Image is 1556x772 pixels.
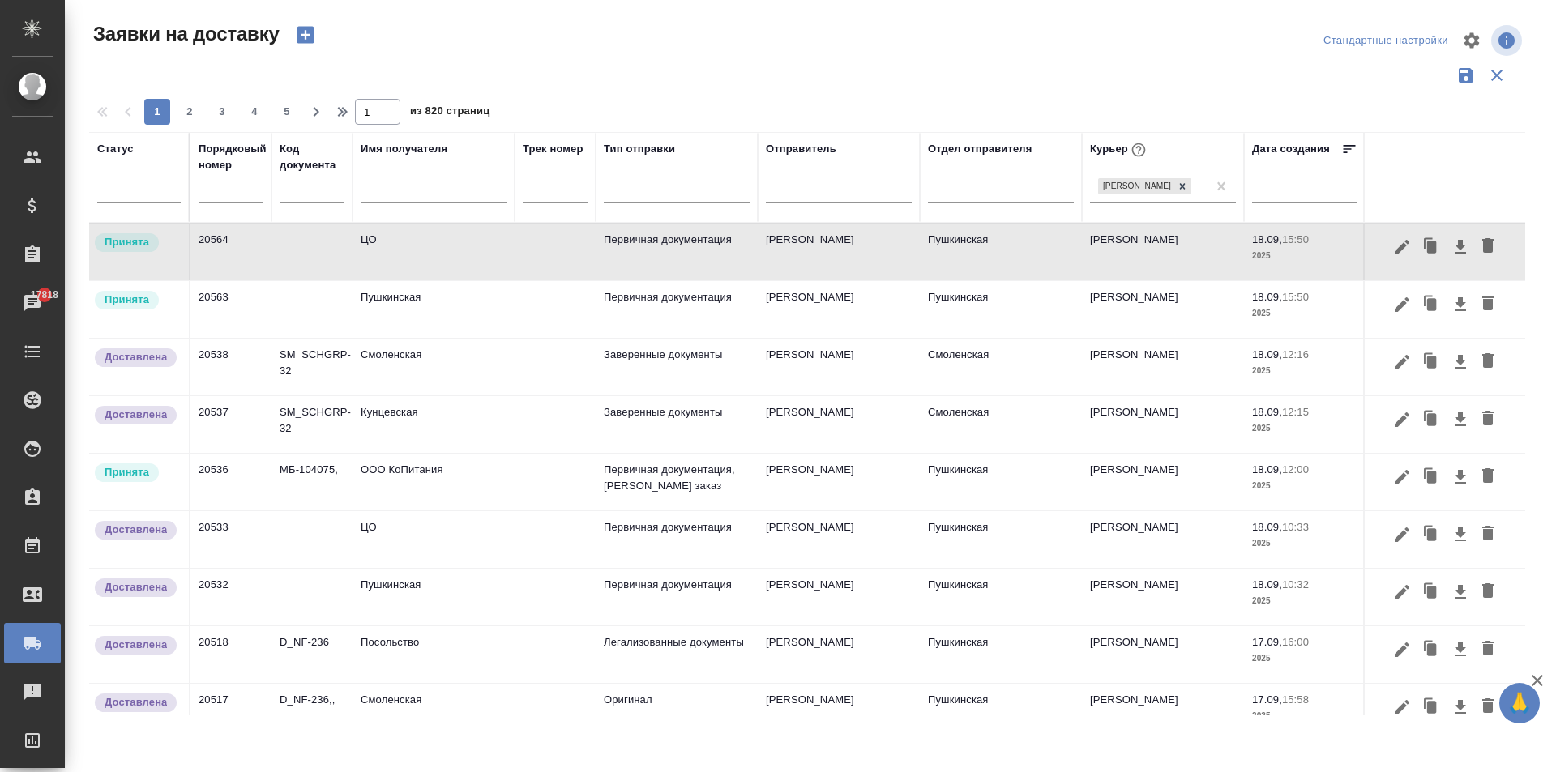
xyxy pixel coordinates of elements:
[1388,289,1416,320] button: Редактировать
[1474,289,1502,320] button: Удалить
[1128,139,1149,160] button: При выборе курьера статус заявки автоматически поменяется на «Принята»
[242,99,267,125] button: 4
[353,454,515,510] td: ООО КоПитания
[1447,634,1474,665] button: Скачать
[105,349,167,365] p: Доставлена
[1082,281,1244,338] td: [PERSON_NAME]
[93,634,181,656] div: Документы доставлены, фактическая дата доставки проставиться автоматически
[920,224,1082,280] td: Пушкинская
[758,224,920,280] td: [PERSON_NAME]
[1282,406,1309,418] p: 12:15
[758,454,920,510] td: [PERSON_NAME]
[410,101,489,125] span: из 820 страниц
[97,141,134,157] div: Статус
[920,396,1082,453] td: Смоленская
[105,292,149,308] p: Принята
[758,339,920,395] td: [PERSON_NAME]
[758,684,920,740] td: [PERSON_NAME]
[4,283,61,323] a: 17818
[353,339,515,395] td: Смоленская
[1319,28,1452,53] div: split button
[1252,650,1357,667] p: 2025
[596,511,758,568] td: Первичная документация
[596,626,758,683] td: Легализованные документы
[93,462,181,484] div: Курьер назначен
[271,454,353,510] td: МБ-104075,
[190,339,271,395] td: 20538
[1082,454,1244,510] td: [PERSON_NAME]
[1474,577,1502,608] button: Удалить
[1082,511,1244,568] td: [PERSON_NAME]
[1252,233,1282,245] p: 18.09,
[93,232,181,254] div: Курьер назначен
[1506,686,1533,720] span: 🙏
[105,579,167,595] p: Доставлена
[1416,692,1447,723] button: Клонировать
[1447,232,1474,262] button: Скачать
[758,626,920,683] td: [PERSON_NAME]
[1252,478,1357,494] p: 2025
[1388,232,1416,262] button: Редактировать
[1388,577,1416,608] button: Редактировать
[1447,289,1474,320] button: Скачать
[209,104,235,120] span: 3
[920,339,1082,395] td: Смоленская
[1447,404,1474,435] button: Скачать
[1474,347,1502,377] button: Удалить
[190,224,271,280] td: 20564
[1082,396,1244,453] td: [PERSON_NAME]
[1082,684,1244,740] td: [PERSON_NAME]
[1082,569,1244,625] td: [PERSON_NAME]
[105,464,149,480] p: Принята
[105,234,149,250] p: Принята
[1082,626,1244,683] td: [PERSON_NAME]
[190,511,271,568] td: 20533
[604,141,675,157] div: Тип отправки
[1416,519,1447,550] button: Клонировать
[596,454,758,510] td: Первичная документация, [PERSON_NAME] заказ
[1252,348,1282,360] p: 18.09,
[1388,519,1416,550] button: Редактировать
[242,104,267,120] span: 4
[1282,291,1309,303] p: 15:50
[1388,692,1416,723] button: Редактировать
[271,339,353,395] td: SM_SCHGRP-32
[596,396,758,453] td: Заверенные документы
[1416,232,1447,262] button: Клонировать
[596,224,758,280] td: Первичная документация
[1416,462,1447,493] button: Клонировать
[1252,593,1357,609] p: 2025
[920,511,1082,568] td: Пушкинская
[1447,692,1474,723] button: Скачать
[353,281,515,338] td: Пушкинская
[596,569,758,625] td: Первичная документация
[596,281,758,338] td: Первичная документация
[1098,178,1173,195] div: [PERSON_NAME]
[1474,519,1502,550] button: Удалить
[1491,25,1525,56] span: Посмотреть информацию
[1252,406,1282,418] p: 18.09,
[274,104,300,120] span: 5
[105,407,167,423] p: Доставлена
[271,626,353,683] td: D_NF-236
[105,637,167,653] p: Доставлена
[1252,141,1330,157] div: Дата создания
[758,569,920,625] td: [PERSON_NAME]
[209,99,235,125] button: 3
[920,569,1082,625] td: Пушкинская
[93,692,181,714] div: Документы доставлены, фактическая дата доставки проставиться автоматически
[353,396,515,453] td: Кунцевская
[190,281,271,338] td: 20563
[1447,577,1474,608] button: Скачать
[93,404,181,426] div: Документы доставлены, фактическая дата доставки проставиться автоматически
[1252,420,1357,437] p: 2025
[1474,634,1502,665] button: Удалить
[1252,248,1357,264] p: 2025
[1474,404,1502,435] button: Удалить
[271,684,353,740] td: D_NF-236,,
[1416,577,1447,608] button: Клонировать
[1252,535,1357,552] p: 2025
[523,141,583,157] div: Трек номер
[353,511,515,568] td: ЦО
[1388,462,1416,493] button: Редактировать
